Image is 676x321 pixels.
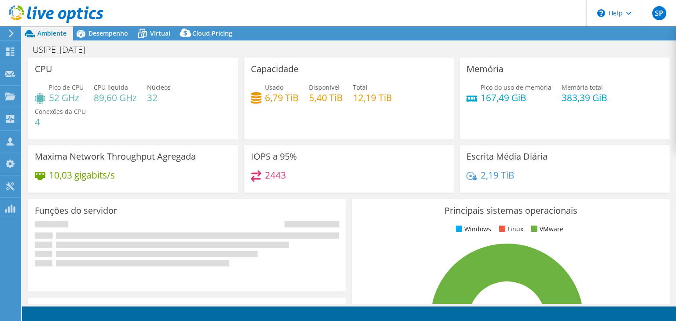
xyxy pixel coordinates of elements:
[467,64,503,74] h3: Memória
[35,206,117,215] h3: Funções do servidor
[49,93,84,102] h4: 52 GHz
[454,224,491,234] li: Windows
[265,83,283,91] span: Usado
[150,29,170,37] span: Virtual
[29,45,99,55] h1: USIPE_[DATE]
[265,93,299,102] h4: 6,79 TiB
[147,93,171,102] h4: 32
[481,170,514,180] h4: 2,19 TiB
[309,83,340,91] span: Disponível
[35,152,196,161] h3: Maxima Network Throughput Agregada
[37,29,66,37] span: Ambiente
[94,83,128,91] span: CPU líquida
[49,170,115,180] h4: 10,03 gigabits/s
[192,29,232,37] span: Cloud Pricing
[35,117,86,127] h4: 4
[94,93,137,102] h4: 89,60 GHz
[562,93,607,102] h4: 383,39 GiB
[353,93,392,102] h4: 12,19 TiB
[562,83,603,91] span: Memória total
[353,83,367,91] span: Total
[35,64,52,74] h3: CPU
[309,93,343,102] h4: 5,40 TiB
[147,83,171,91] span: Núcleos
[88,29,128,37] span: Desempenho
[467,152,547,161] h3: Escrita Média Diária
[265,170,286,180] h4: 2443
[35,107,86,116] span: Conexões da CPU
[652,6,666,20] span: SP
[497,224,523,234] li: Linux
[597,9,605,17] svg: \n
[251,64,298,74] h3: Capacidade
[481,83,551,91] span: Pico do uso de memória
[481,93,551,102] h4: 167,49 GiB
[529,224,563,234] li: VMware
[251,152,297,161] h3: IOPS a 95%
[49,83,84,91] span: Pico de CPU
[359,206,663,215] h3: Principais sistemas operacionais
